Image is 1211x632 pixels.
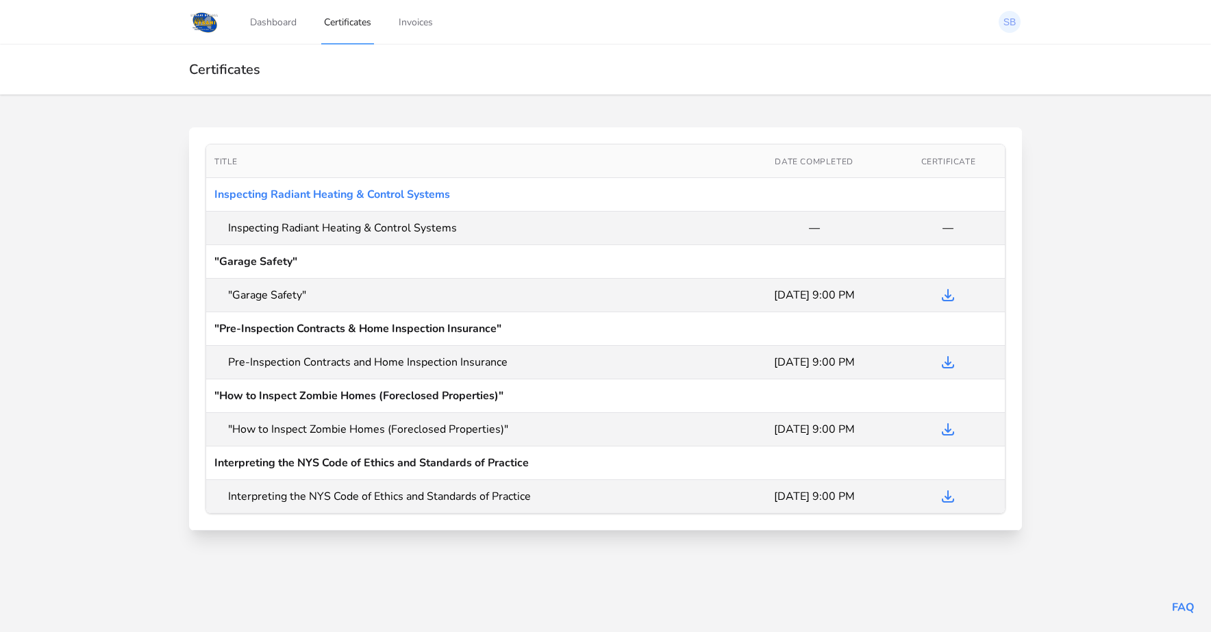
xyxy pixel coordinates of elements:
td: — [892,212,1005,244]
td: Inspecting Radiant Heating & Control Systems [206,212,737,245]
img: steven baranello [999,11,1021,33]
td: [DATE] 9:00 PM [737,480,892,514]
td: — [737,212,892,245]
a: Inspecting Radiant Heating & Control Systems [214,187,450,202]
td: "Garage Safety" [206,279,737,312]
td: "How to Inspect Zombie Homes (Foreclosed Properties)" [206,379,1005,413]
td: Interpreting the NYS Code of Ethics and Standards of Practice [206,480,737,514]
a: FAQ [1172,600,1195,615]
td: [DATE] 9:00 PM [737,413,892,446]
img: Logo [189,10,220,34]
td: "Garage Safety" [206,245,1005,279]
span: Certificate [921,156,976,167]
span: Title [214,156,238,167]
td: "Pre-Inspection Contracts & Home Inspection Insurance" [206,312,1005,346]
td: Interpreting the NYS Code of Ethics and Standards of Practice [206,446,1005,480]
td: [DATE] 9:00 PM [737,279,892,312]
h2: Certificates [189,61,1022,78]
span: Date Completed [775,156,853,167]
td: Pre-Inspection Contracts and Home Inspection Insurance [206,346,737,379]
td: "How to Inspect Zombie Homes (Foreclosed Properties)" [206,413,737,446]
td: [DATE] 9:00 PM [737,346,892,379]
